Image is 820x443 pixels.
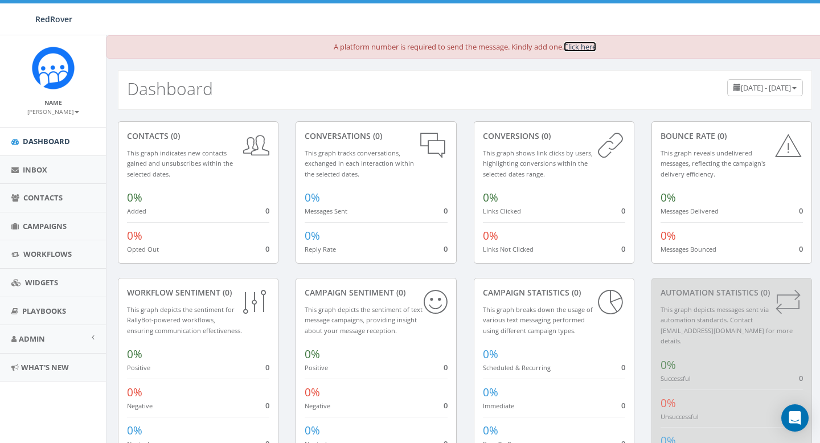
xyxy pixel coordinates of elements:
[483,423,498,438] span: 0%
[394,287,405,298] span: (0)
[661,207,719,215] small: Messages Delivered
[483,190,498,205] span: 0%
[23,249,72,259] span: Workflows
[799,206,803,216] span: 0
[661,396,676,411] span: 0%
[799,244,803,254] span: 0
[661,190,676,205] span: 0%
[19,334,45,344] span: Admin
[127,401,153,410] small: Negative
[483,287,625,298] div: Campaign Statistics
[661,358,676,372] span: 0%
[220,287,232,298] span: (0)
[23,165,47,175] span: Inbox
[483,130,625,142] div: conversions
[27,108,79,116] small: [PERSON_NAME]
[127,287,269,298] div: Workflow Sentiment
[621,362,625,372] span: 0
[265,206,269,216] span: 0
[127,423,142,438] span: 0%
[483,207,521,215] small: Links Clicked
[444,362,448,372] span: 0
[127,363,150,372] small: Positive
[305,423,320,438] span: 0%
[305,287,447,298] div: Campaign Sentiment
[305,228,320,243] span: 0%
[305,149,414,178] small: This graph tracks conversations, exchanged in each interaction within the selected dates.
[44,99,62,106] small: Name
[127,149,233,178] small: This graph indicates new contacts gained and unsubscribes within the selected dates.
[127,228,142,243] span: 0%
[23,136,70,146] span: Dashboard
[715,130,727,141] span: (0)
[661,374,691,383] small: Successful
[127,130,269,142] div: contacts
[483,401,514,410] small: Immediate
[661,287,803,298] div: Automation Statistics
[483,305,593,335] small: This graph breaks down the usage of various text messaging performed using different campaign types.
[758,287,770,298] span: (0)
[265,244,269,254] span: 0
[305,207,347,215] small: Messages Sent
[305,347,320,362] span: 0%
[265,400,269,411] span: 0
[127,79,213,98] h2: Dashboard
[621,400,625,411] span: 0
[265,362,269,372] span: 0
[444,244,448,254] span: 0
[27,106,79,116] a: [PERSON_NAME]
[305,401,330,410] small: Negative
[371,130,382,141] span: (0)
[781,404,809,432] div: Open Intercom Messenger
[25,277,58,288] span: Widgets
[23,221,67,231] span: Campaigns
[127,190,142,205] span: 0%
[169,130,180,141] span: (0)
[483,363,551,372] small: Scheduled & Recurring
[127,245,159,253] small: Opted Out
[483,347,498,362] span: 0%
[621,244,625,254] span: 0
[444,206,448,216] span: 0
[661,245,716,253] small: Messages Bounced
[127,347,142,362] span: 0%
[444,400,448,411] span: 0
[305,305,423,335] small: This graph depicts the sentiment of text message campaigns, providing insight about your message ...
[483,149,593,178] small: This graph shows link clicks by users, highlighting conversions within the selected dates range.
[661,228,676,243] span: 0%
[483,385,498,400] span: 0%
[305,363,328,372] small: Positive
[661,130,803,142] div: Bounce Rate
[661,412,699,421] small: Unsuccessful
[127,207,146,215] small: Added
[305,245,336,253] small: Reply Rate
[661,305,793,346] small: This graph depicts messages sent via automation standards. Contact [EMAIL_ADDRESS][DOMAIN_NAME] f...
[799,373,803,383] span: 0
[621,206,625,216] span: 0
[483,228,498,243] span: 0%
[305,130,447,142] div: conversations
[741,83,791,93] span: [DATE] - [DATE]
[23,192,63,203] span: Contacts
[127,385,142,400] span: 0%
[305,190,320,205] span: 0%
[569,287,581,298] span: (0)
[305,385,320,400] span: 0%
[483,245,534,253] small: Links Not Clicked
[661,149,765,178] small: This graph reveals undelivered messages, reflecting the campaign's delivery efficiency.
[22,306,66,316] span: Playbooks
[21,362,69,372] span: What's New
[564,42,596,52] a: Click here
[32,47,75,89] img: Rally_Corp_Icon.png
[539,130,551,141] span: (0)
[35,14,72,24] span: RedRover
[127,305,242,335] small: This graph depicts the sentiment for RallyBot-powered workflows, ensuring communication effective...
